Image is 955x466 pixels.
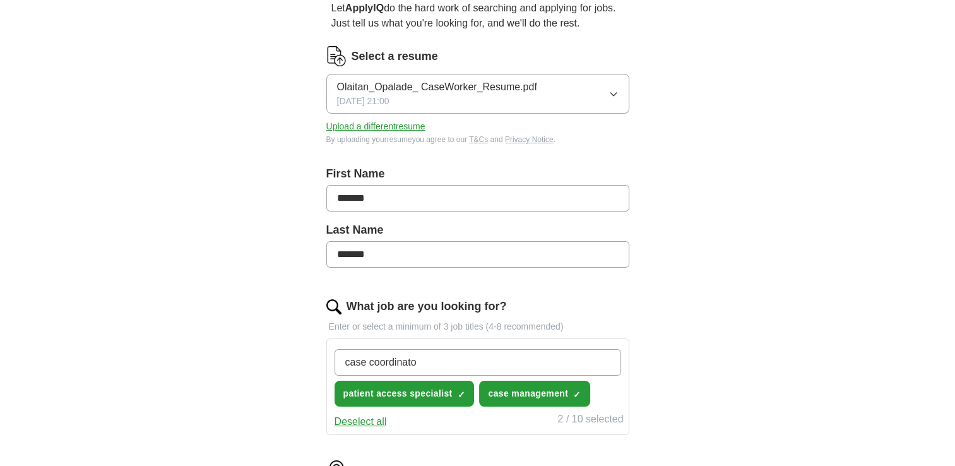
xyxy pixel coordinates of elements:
[469,135,488,144] a: T&Cs
[326,320,629,333] p: Enter or select a minimum of 3 job titles (4-8 recommended)
[326,46,347,66] img: CV Icon
[326,165,629,182] label: First Name
[335,414,387,429] button: Deselect all
[343,387,453,400] span: patient access specialist
[345,3,384,13] strong: ApplyIQ
[479,381,590,407] button: case management✓
[337,80,537,95] span: Olaitan_Opalade_ CaseWorker_Resume.pdf
[326,299,341,314] img: search.png
[335,381,475,407] button: patient access specialist✓
[573,390,581,400] span: ✓
[337,95,389,108] span: [DATE] 21:00
[488,387,568,400] span: case management
[326,134,629,145] div: By uploading your resume you agree to our and .
[557,412,623,429] div: 2 / 10 selected
[505,135,554,144] a: Privacy Notice
[326,74,629,114] button: Olaitan_Opalade_ CaseWorker_Resume.pdf[DATE] 21:00
[352,48,438,65] label: Select a resume
[457,390,465,400] span: ✓
[347,298,507,315] label: What job are you looking for?
[326,120,425,133] button: Upload a differentresume
[335,349,621,376] input: Type a job title and press enter
[326,222,629,239] label: Last Name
